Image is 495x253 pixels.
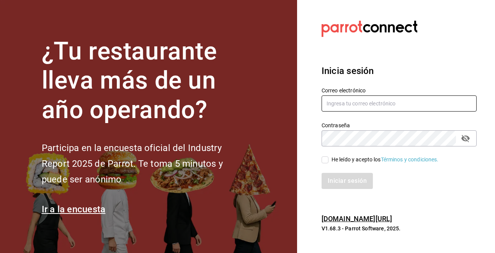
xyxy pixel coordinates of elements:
button: passwordField [459,132,472,145]
p: V1.68.3 - Parrot Software, 2025. [322,225,477,232]
a: Términos y condiciones. [381,156,439,163]
label: Correo electrónico [322,87,477,93]
h1: ¿Tu restaurante lleva más de un año operando? [42,37,248,125]
h2: Participa en la encuesta oficial del Industry Report 2025 de Parrot. Te toma 5 minutos y puede se... [42,140,248,187]
h3: Inicia sesión [322,64,477,78]
a: Ir a la encuesta [42,204,106,215]
label: Contraseña [322,122,477,128]
a: [DOMAIN_NAME][URL] [322,215,392,223]
div: He leído y acepto los [332,156,439,164]
input: Ingresa tu correo electrónico [322,95,477,112]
